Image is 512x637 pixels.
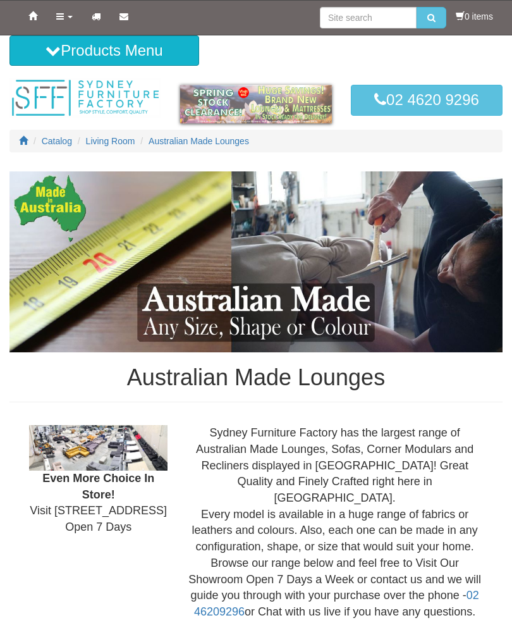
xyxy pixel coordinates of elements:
h1: Australian Made Lounges [9,365,503,390]
input: Site search [320,7,417,28]
div: Visit [STREET_ADDRESS] Open 7 Days [20,425,177,536]
img: Sydney Furniture Factory [9,78,161,118]
li: 0 items [456,10,493,23]
a: 02 46209296 [194,589,479,618]
button: Products Menu [9,35,199,66]
div: Sydney Furniture Factory has the largest range of Australian Made Lounges, Sofas, Corner Modulars... [177,425,492,620]
a: Living Room [86,136,135,146]
b: Even More Choice In Store! [42,472,154,501]
img: spring-sale.gif [180,85,332,123]
a: Catalog [42,136,72,146]
a: 02 4620 9296 [351,85,503,115]
a: Australian Made Lounges [149,136,249,146]
img: Australian Made Lounges [9,171,503,352]
img: Showroom [29,425,168,471]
